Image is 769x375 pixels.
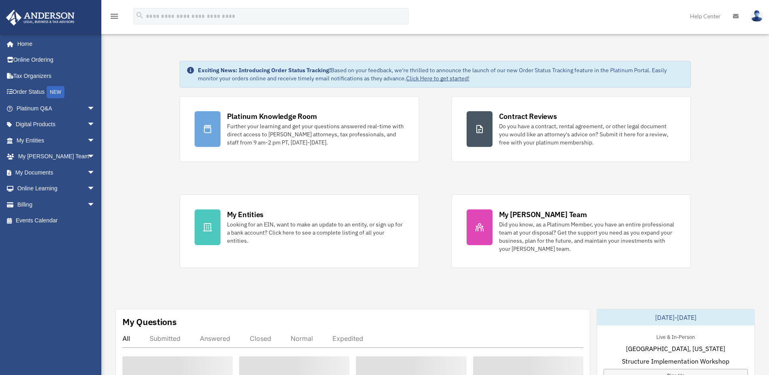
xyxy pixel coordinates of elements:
[87,149,103,165] span: arrow_drop_down
[109,14,119,21] a: menu
[6,52,107,68] a: Online Ordering
[180,96,419,162] a: Platinum Knowledge Room Further your learning and get your questions answered real-time with dire...
[6,100,107,116] a: Platinum Q&Aarrow_drop_down
[6,149,107,165] a: My [PERSON_NAME] Teamarrow_drop_down
[4,10,77,26] img: Anderson Advisors Platinum Portal
[198,66,684,82] div: Based on your feedback, we're thrilled to announce the launch of our new Order Status Tracking fe...
[6,36,103,52] a: Home
[122,316,177,328] div: My Questions
[227,111,317,121] div: Platinum Knowledge Room
[6,196,107,213] a: Billingarrow_drop_down
[227,209,263,220] div: My Entities
[6,164,107,181] a: My Documentsarrow_drop_down
[499,122,676,147] div: Do you have a contract, rental agreement, or other legal document you would like an attorney's ad...
[122,334,130,343] div: All
[250,334,271,343] div: Closed
[6,68,107,84] a: Tax Organizers
[198,67,331,74] strong: Exciting News: Introducing Order Status Tracking!
[87,181,103,197] span: arrow_drop_down
[499,111,557,121] div: Contract Reviews
[109,11,119,21] i: menu
[150,334,180,343] div: Submitted
[47,86,64,98] div: NEW
[499,209,587,220] div: My [PERSON_NAME] Team
[227,220,404,245] div: Looking for an EIN, want to make an update to an entity, or sign up for a bank account? Click her...
[650,332,701,341] div: Live & In-Person
[87,116,103,133] span: arrow_drop_down
[291,334,313,343] div: Normal
[622,356,729,366] span: Structure Implementation Workshop
[87,100,103,117] span: arrow_drop_down
[6,213,107,229] a: Events Calendar
[227,122,404,147] div: Further your learning and get your questions answered real-time with direct access to [PERSON_NAM...
[87,164,103,181] span: arrow_drop_down
[406,75,469,82] a: Click Here to get started!
[200,334,230,343] div: Answered
[6,181,107,197] a: Online Learningarrow_drop_down
[87,196,103,213] span: arrow_drop_down
[6,116,107,133] a: Digital Productsarrow_drop_down
[751,10,763,22] img: User Pic
[135,11,144,20] i: search
[452,96,691,162] a: Contract Reviews Do you have a contract, rental agreement, or other legal document you would like...
[626,344,725,353] span: [GEOGRAPHIC_DATA], [US_STATE]
[87,132,103,149] span: arrow_drop_down
[452,194,691,268] a: My [PERSON_NAME] Team Did you know, as a Platinum Member, you have an entire professional team at...
[180,194,419,268] a: My Entities Looking for an EIN, want to make an update to an entity, or sign up for a bank accoun...
[597,309,754,325] div: [DATE]-[DATE]
[6,84,107,101] a: Order StatusNEW
[6,132,107,149] a: My Entitiesarrow_drop_down
[499,220,676,253] div: Did you know, as a Platinum Member, you have an entire professional team at your disposal? Get th...
[332,334,363,343] div: Expedited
